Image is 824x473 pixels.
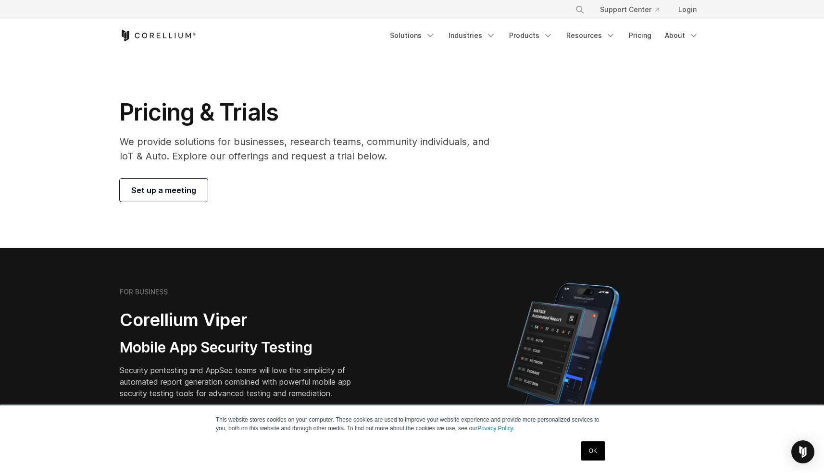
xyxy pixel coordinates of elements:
[384,27,441,44] a: Solutions
[120,288,168,296] h6: FOR BUSINESS
[120,309,366,331] h2: Corellium Viper
[503,27,559,44] a: Products
[131,184,196,196] span: Set up a meeting
[571,1,588,18] button: Search
[659,27,704,44] a: About
[120,339,366,357] h3: Mobile App Security Testing
[581,441,605,461] a: OK
[592,1,667,18] a: Support Center
[491,279,636,447] img: Corellium MATRIX automated report on iPhone showing app vulnerability test results across securit...
[120,179,208,202] a: Set up a meeting
[443,27,501,44] a: Industries
[563,1,704,18] div: Navigation Menu
[791,440,814,463] div: Open Intercom Messenger
[477,425,514,432] a: Privacy Policy.
[671,1,704,18] a: Login
[120,30,196,41] a: Corellium Home
[120,98,503,127] h1: Pricing & Trials
[120,364,366,399] p: Security pentesting and AppSec teams will love the simplicity of automated report generation comb...
[120,134,503,163] p: We provide solutions for businesses, research teams, community individuals, and IoT & Auto. Explo...
[216,415,608,433] p: This website stores cookies on your computer. These cookies are used to improve your website expe...
[561,27,621,44] a: Resources
[384,27,704,44] div: Navigation Menu
[623,27,657,44] a: Pricing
